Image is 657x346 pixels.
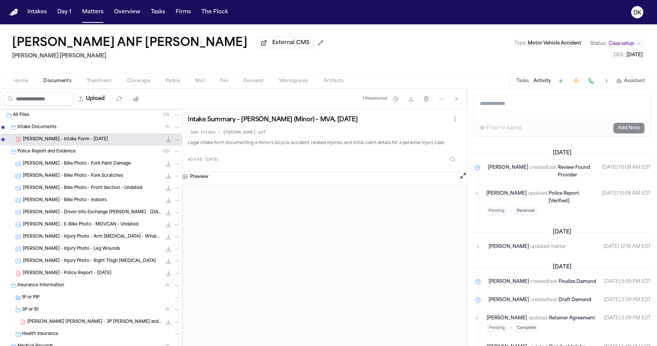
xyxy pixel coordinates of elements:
[487,314,527,322] span: [PERSON_NAME]
[509,325,513,331] span: →
[548,229,576,236] span: [DATE]
[205,157,218,163] span: [DATE]
[17,149,76,155] span: Police Report and Evidence
[604,296,651,304] time: September 5, 2025 at 5:09 PM
[530,164,556,179] span: created task
[489,296,529,304] span: [PERSON_NAME]
[23,222,138,228] span: [PERSON_NAME] - E-Bike Photo - MOVCAN - Undated
[590,41,606,47] span: Status:
[24,5,50,19] button: Intakes
[9,9,18,16] img: Finch Logo
[165,197,172,204] button: Download M. Huerta - Bike Photo - Indoors
[165,283,169,287] span: ( 1 )
[614,53,625,57] span: DOL :
[514,41,527,46] span: Type :
[165,160,172,168] button: Download M. Huerta - Bike Photo - Fork Paint Damage
[559,296,591,304] a: Draft Demand
[74,92,109,106] button: Upload
[23,270,111,277] span: [PERSON_NAME] - Police Report - [DATE]
[480,125,522,131] div: ⌘+Enter to submit
[489,278,529,286] span: [PERSON_NAME]
[459,172,467,182] button: Open preview
[17,283,64,289] span: Insurance Information
[165,221,172,229] button: Download M. Huerta - E-Bike Photo - MOVCAN - Undated
[549,190,596,205] a: Police Report [Verified]
[165,318,172,326] button: Download M. Huerta D. Cervantes - 3P LOR and Preservation Letter to Progressive - 9.5.25
[528,314,547,322] span: updated
[190,174,208,180] h3: Preview
[165,270,172,277] button: Download M. Huerta - Police Report - 8.28.25
[148,5,168,19] button: Tasks
[23,258,156,265] span: [PERSON_NAME] - Injury Photo - Right Thigh [MEDICAL_DATA]
[173,5,194,19] button: Firms
[23,185,142,192] span: [PERSON_NAME] - Bike Photo - Front Section - Undated
[516,78,529,84] button: Tasks
[9,9,18,16] a: Home
[487,324,507,333] span: Pending
[514,206,537,216] span: Received
[87,78,112,84] span: Treatment
[111,5,143,19] button: Overview
[165,245,172,253] button: Download M. Huerta - Injury Photo - Leg Wounds
[165,125,169,129] span: ( 1 )
[530,243,566,251] span: updated matter
[22,331,58,338] span: Health Insurance
[163,149,169,154] span: ( 10 )
[459,172,467,179] button: Open preview
[127,78,150,84] span: Coverage
[198,5,231,19] button: The Flock
[272,39,309,47] span: External CMS
[571,76,581,86] button: Create Immediate Task
[559,278,596,286] a: Finalize Demand
[530,278,557,286] span: created task
[558,164,596,179] a: Review Found Provider
[3,92,74,106] input: Search files
[165,233,172,241] button: Download M. Huerta - Injury Photo - Arm Abrasion - WhatsApp Screenshot
[12,37,248,50] button: Edit matter name
[79,5,106,19] button: Matters
[548,149,576,157] span: [DATE]
[558,165,590,178] span: Review Found Provider
[528,190,547,205] span: updated
[220,78,228,84] span: Fax
[23,136,108,143] span: [PERSON_NAME] - Intake Form - [DATE]
[508,208,513,214] span: →
[627,53,643,57] span: [DATE]
[549,191,579,203] span: Police Report [Verified]
[549,316,595,321] span: Retainer Agreement
[324,78,344,84] span: Artifacts
[165,172,172,180] button: Download M. Huerta - Bike Photo - Fork Scratches
[604,314,651,333] time: September 5, 2025 at 5:09 PM
[363,96,387,101] div: 1 file selected
[22,307,38,313] span: 3P or BI
[188,128,268,137] code: SAH Intake - [PERSON_NAME].pdf
[163,113,169,117] span: ( 13 )
[586,76,597,86] button: Make a Call
[624,78,645,84] span: Assistant
[603,243,651,251] time: September 6, 2025 at 12:16 AM
[559,298,591,302] span: Draft Demand
[533,78,551,84] button: Activity
[165,184,172,192] button: Download M. Huerta - Bike Photo - Front Section - Undated
[54,5,75,19] a: Day 1
[555,76,566,86] button: Add Task
[257,37,314,49] button: External CMS
[12,37,248,50] h1: [PERSON_NAME] ANF [PERSON_NAME]
[602,190,651,216] time: September 8, 2025 at 10:08 AM
[549,314,595,322] a: Retainer Agreement
[602,164,651,179] time: September 8, 2025 at 10:09 AM
[165,78,180,84] span: Police
[23,246,120,252] span: [PERSON_NAME] - Injury Photo - Leg Wounds
[23,234,162,240] span: [PERSON_NAME] - Injury Photo - Arm [MEDICAL_DATA] - WhatsApp Screenshot
[12,52,327,61] h2: [PERSON_NAME] [PERSON_NAME]
[486,190,527,205] span: [PERSON_NAME]
[611,51,645,59] button: Edit DOL: 2025-08-28
[165,308,169,312] span: ( 1 )
[23,173,123,179] span: [PERSON_NAME] - Bike Photo - Fork Scratches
